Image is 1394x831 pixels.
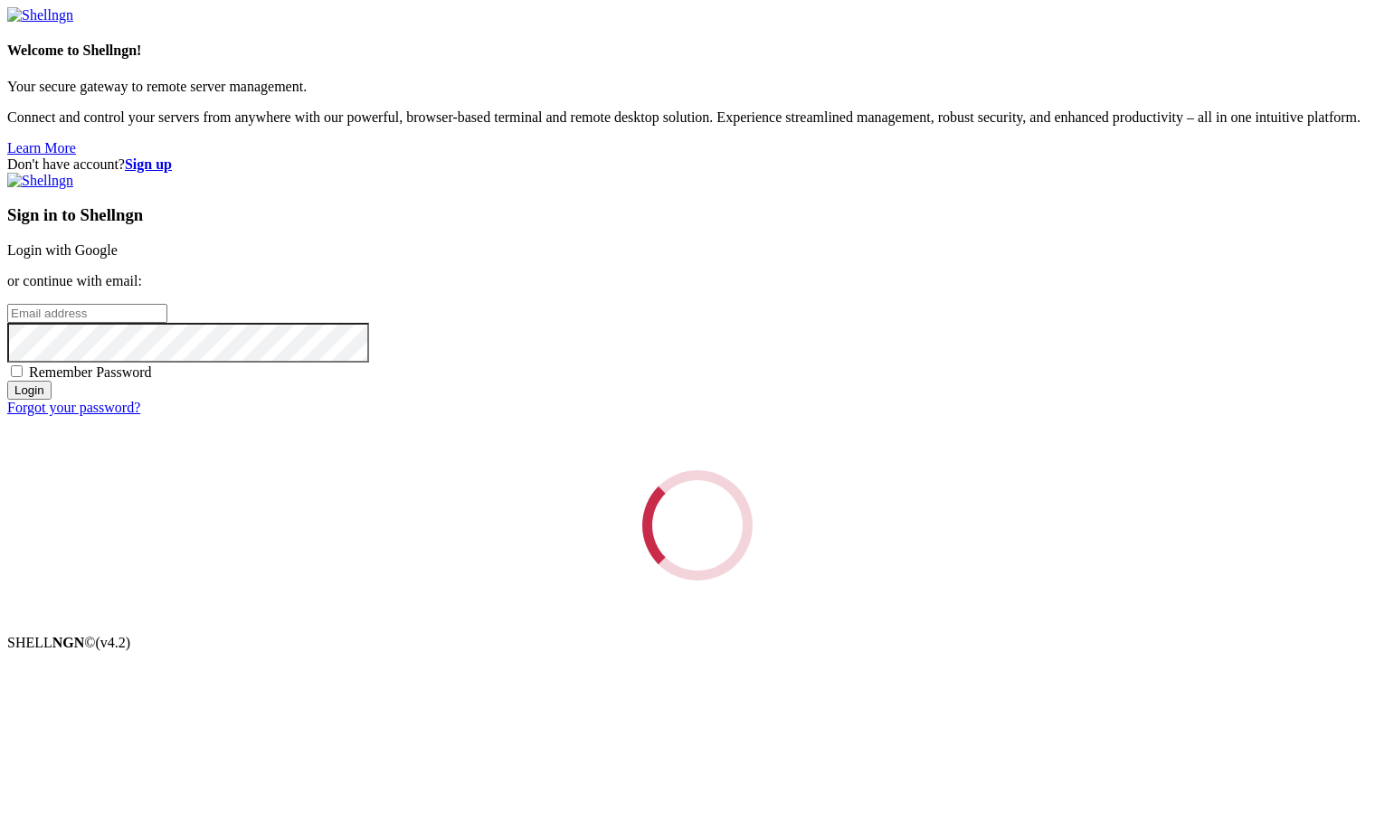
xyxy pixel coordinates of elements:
[52,635,85,650] b: NGN
[125,156,172,172] a: Sign up
[7,79,1387,95] p: Your secure gateway to remote server management.
[7,42,1387,59] h4: Welcome to Shellngn!
[11,365,23,377] input: Remember Password
[642,470,753,581] div: Loading...
[7,273,1387,289] p: or continue with email:
[7,140,76,156] a: Learn More
[7,156,1387,173] div: Don't have account?
[7,7,73,24] img: Shellngn
[7,242,118,258] a: Login with Google
[7,381,52,400] input: Login
[7,635,130,650] span: SHELL ©
[7,205,1387,225] h3: Sign in to Shellngn
[7,109,1387,126] p: Connect and control your servers from anywhere with our powerful, browser-based terminal and remo...
[7,304,167,323] input: Email address
[7,400,140,415] a: Forgot your password?
[96,635,131,650] span: 4.2.0
[7,173,73,189] img: Shellngn
[29,364,152,380] span: Remember Password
